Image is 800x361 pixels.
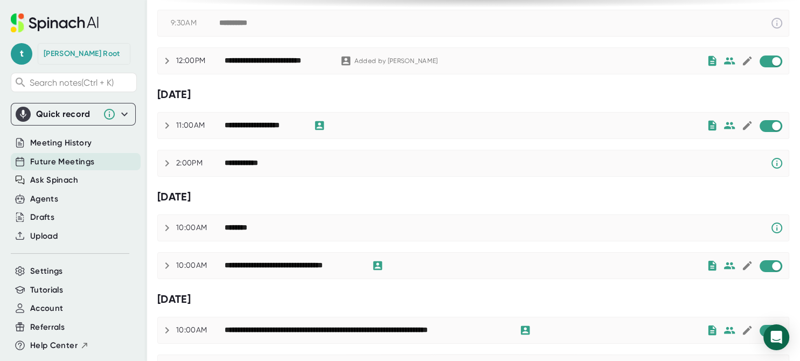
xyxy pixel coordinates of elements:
svg: This event has already passed [770,17,783,30]
button: Agents [30,193,58,205]
span: Search notes (Ctrl + K) [30,78,134,88]
div: 10:00AM [176,261,225,270]
span: Help Center [30,339,78,352]
div: 11:00AM [176,121,225,130]
button: Ask Spinach [30,174,78,186]
button: Settings [30,265,63,277]
div: Quick record [16,103,131,125]
div: [DATE] [157,293,789,306]
div: Quick record [36,109,98,120]
button: Drafts [30,211,54,224]
div: 9:30AM [171,18,219,28]
button: Future Meetings [30,156,94,168]
div: 2:00PM [176,158,225,168]
svg: Spinach requires a video conference link. [770,157,783,170]
button: Tutorials [30,284,63,296]
button: Account [30,302,63,315]
button: Help Center [30,339,89,352]
div: Tim Root [44,49,120,59]
div: [DATE] [157,190,789,204]
div: Open Intercom Messenger [763,324,789,350]
svg: Spinach requires a video conference link. [770,221,783,234]
button: Referrals [30,321,65,334]
div: 12:00PM [176,56,225,66]
div: Added by [PERSON_NAME] [354,57,438,65]
div: 10:00AM [176,325,225,335]
button: Upload [30,230,58,242]
div: 10:00AM [176,223,225,233]
div: [DATE] [157,88,789,101]
button: Meeting History [30,137,92,149]
span: t [11,43,32,65]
